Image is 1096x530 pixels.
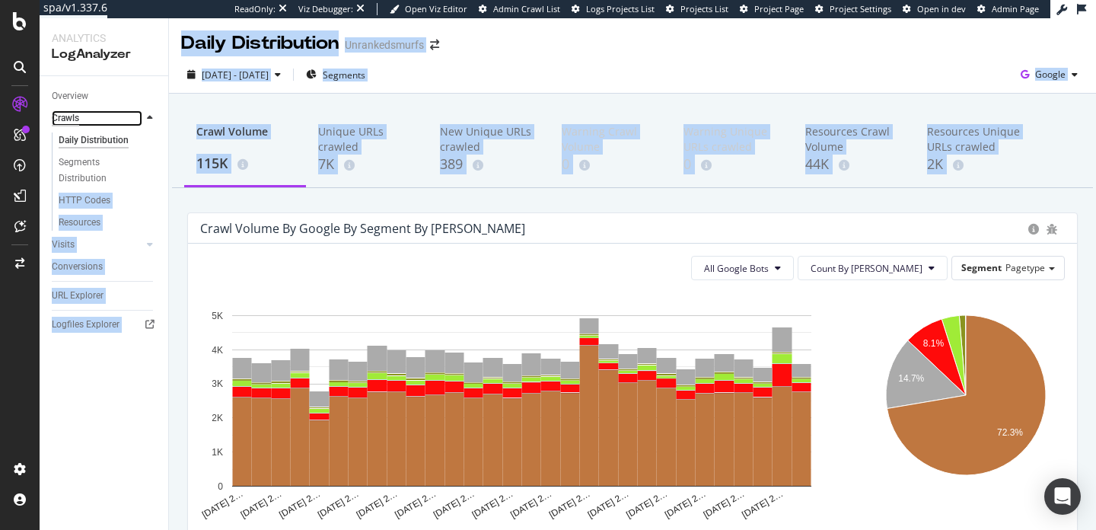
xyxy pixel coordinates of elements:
a: Projects List [666,3,728,15]
a: Crawls [52,110,142,126]
div: LogAnalyzer [52,46,156,63]
div: 115K [196,154,294,174]
a: Admin Page [977,3,1039,15]
div: 7K [318,155,416,174]
span: Pagetype [1005,261,1045,274]
span: Admin Crawl List [493,3,560,14]
button: Segments [300,62,371,87]
a: Admin Crawl List [479,3,560,15]
div: 2K [927,155,1024,174]
span: Count By Day [811,262,922,275]
button: All Google Bots [691,256,794,280]
a: Overview [52,88,158,104]
a: Open in dev [903,3,966,15]
span: Open Viz Editor [405,3,467,14]
a: HTTP Codes [59,193,158,209]
div: Crawl Volume by google by Segment by [PERSON_NAME] [200,221,525,236]
a: Project Settings [815,3,891,15]
text: 5K [212,311,223,321]
span: Admin Page [992,3,1039,14]
a: Project Page [740,3,804,15]
a: Resources [59,215,158,231]
a: URL Explorer [52,288,158,304]
span: Project Settings [830,3,891,14]
a: Logs Projects List [572,3,655,15]
span: Logs Projects List [586,3,655,14]
div: Warning Crawl Volume [562,124,659,155]
div: circle-info [1028,224,1039,235]
div: Viz Debugger: [298,3,353,15]
a: Conversions [52,259,158,275]
div: 44K [805,155,903,174]
span: Projects List [680,3,728,14]
div: Resources Unique URLs crawled [927,124,1024,155]
div: 0 [562,155,659,174]
div: Analytics [52,30,156,46]
div: Segments Distribution [59,155,143,187]
span: Project Page [754,3,804,14]
text: 72.3% [996,427,1022,438]
a: Visits [52,237,142,253]
div: New Unique URLs crawled [440,124,537,155]
text: 1K [212,447,223,458]
div: bug [1047,224,1057,235]
text: 2K [212,413,223,423]
span: Segment [961,261,1002,274]
div: 389 [440,155,537,174]
div: ReadOnly: [234,3,276,15]
div: HTTP Codes [59,193,110,209]
div: Warning Unique URLs crawled [683,124,781,155]
a: Logfiles Explorer [52,317,158,333]
div: Overview [52,88,88,104]
text: 4K [212,345,223,356]
div: 0 [683,155,781,174]
text: 8.1% [922,338,944,349]
div: Conversions [52,259,103,275]
span: Segments [323,69,365,81]
div: URL Explorer [52,288,104,304]
button: Google [1015,62,1084,87]
span: Open in dev [917,3,966,14]
svg: A chart. [866,292,1066,521]
div: arrow-right-arrow-left [430,40,439,50]
button: [DATE] - [DATE] [181,62,287,87]
div: Resources [59,215,100,231]
a: Daily Distribution [59,132,158,148]
svg: A chart. [200,292,843,521]
div: Logfiles Explorer [52,317,119,333]
text: 3K [212,379,223,390]
div: Unrankedsmurfs [345,37,424,53]
div: Resources Crawl Volume [805,124,903,155]
a: Open Viz Editor [390,3,467,15]
div: Unique URLs crawled [318,124,416,155]
text: 14.7% [898,374,924,385]
span: Google [1035,68,1066,81]
span: All Google Bots [704,262,769,275]
div: Crawl Volume [196,124,294,153]
button: Count By [PERSON_NAME] [798,256,948,280]
div: Crawls [52,110,79,126]
span: [DATE] - [DATE] [202,69,269,81]
div: Daily Distribution [181,30,339,56]
div: Visits [52,237,75,253]
a: Segments Distribution [59,155,158,187]
div: Open Intercom Messenger [1044,478,1081,515]
div: Daily Distribution [59,132,129,148]
text: 0 [218,481,223,492]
